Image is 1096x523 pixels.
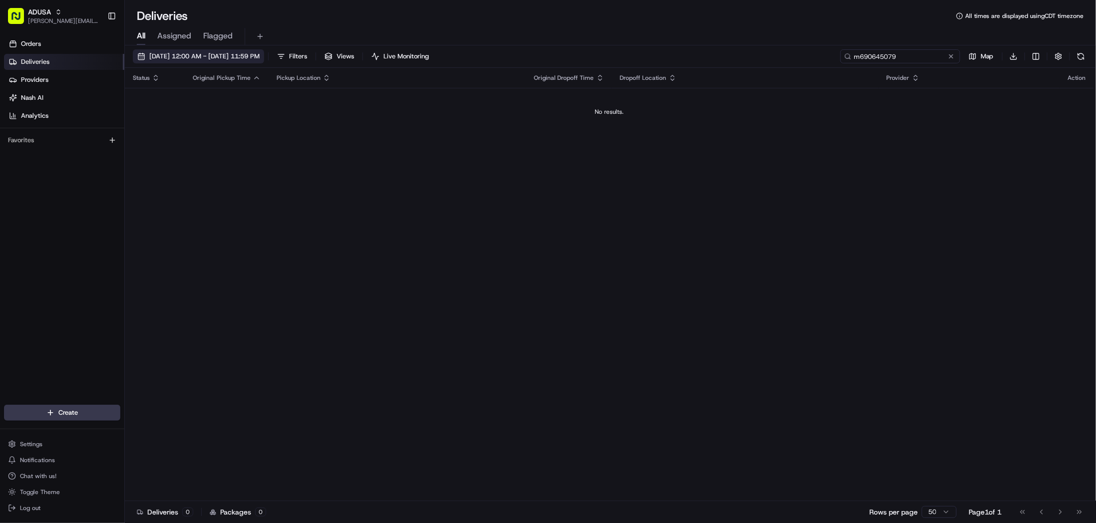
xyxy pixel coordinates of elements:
button: Notifications [4,453,120,467]
img: Nash [10,10,30,30]
a: Deliveries [4,54,124,70]
div: Packages [210,507,266,517]
span: [DATE] 12:00 AM - [DATE] 11:59 PM [149,52,260,61]
button: Create [4,405,120,421]
a: Providers [4,72,124,88]
div: 💻 [84,146,92,154]
div: Deliveries [137,507,193,517]
span: All times are displayed using CDT timezone [965,12,1084,20]
span: Toggle Theme [20,488,60,496]
span: Original Dropoff Time [534,74,594,82]
div: Action [1068,74,1086,82]
span: Chat with us! [20,472,56,480]
button: Filters [273,49,312,63]
span: Deliveries [21,57,49,66]
span: Live Monitoring [383,52,429,61]
span: Pickup Location [277,74,321,82]
h1: Deliveries [137,8,188,24]
a: 📗Knowledge Base [6,141,80,159]
button: Log out [4,501,120,515]
span: Views [337,52,354,61]
span: API Documentation [94,145,160,155]
span: Analytics [21,111,48,120]
div: We're available if you need us! [34,105,126,113]
span: Assigned [157,30,191,42]
button: Chat with us! [4,469,120,483]
button: Map [964,49,998,63]
span: Filters [289,52,307,61]
span: Pylon [99,169,121,177]
button: Live Monitoring [367,49,433,63]
span: Status [133,74,150,82]
img: 1736555255976-a54dd68f-1ca7-489b-9aae-adbdc363a1c4 [10,95,28,113]
button: [PERSON_NAME][EMAIL_ADDRESS][PERSON_NAME][PERSON_NAME][DOMAIN_NAME] [28,17,99,25]
span: All [137,30,145,42]
div: Favorites [4,132,120,148]
span: Original Pickup Time [193,74,251,82]
button: ADUSA[PERSON_NAME][EMAIL_ADDRESS][PERSON_NAME][PERSON_NAME][DOMAIN_NAME] [4,4,103,28]
span: Map [981,52,994,61]
a: 💻API Documentation [80,141,164,159]
div: Start new chat [34,95,164,105]
span: Create [58,408,78,417]
span: Log out [20,504,40,512]
button: Start new chat [170,98,182,110]
a: Orders [4,36,124,52]
button: ADUSA [28,7,51,17]
p: Welcome 👋 [10,40,182,56]
span: Knowledge Base [20,145,76,155]
span: Notifications [20,456,55,464]
button: Settings [4,437,120,451]
span: Settings [20,440,42,448]
a: Powered byPylon [70,169,121,177]
a: Analytics [4,108,124,124]
button: [DATE] 12:00 AM - [DATE] 11:59 PM [133,49,264,63]
span: Providers [21,75,48,84]
div: Page 1 of 1 [969,507,1002,517]
div: 0 [255,508,266,517]
button: Refresh [1074,49,1088,63]
input: Type to search [840,49,960,63]
div: 📗 [10,146,18,154]
div: 0 [182,508,193,517]
span: Dropoff Location [620,74,667,82]
a: Nash AI [4,90,124,106]
button: Toggle Theme [4,485,120,499]
p: Rows per page [869,507,918,517]
input: Clear [26,64,165,75]
span: Nash AI [21,93,43,102]
button: Views [320,49,359,63]
span: Provider [886,74,910,82]
span: Flagged [203,30,233,42]
span: Orders [21,39,41,48]
div: No results. [129,108,1090,116]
